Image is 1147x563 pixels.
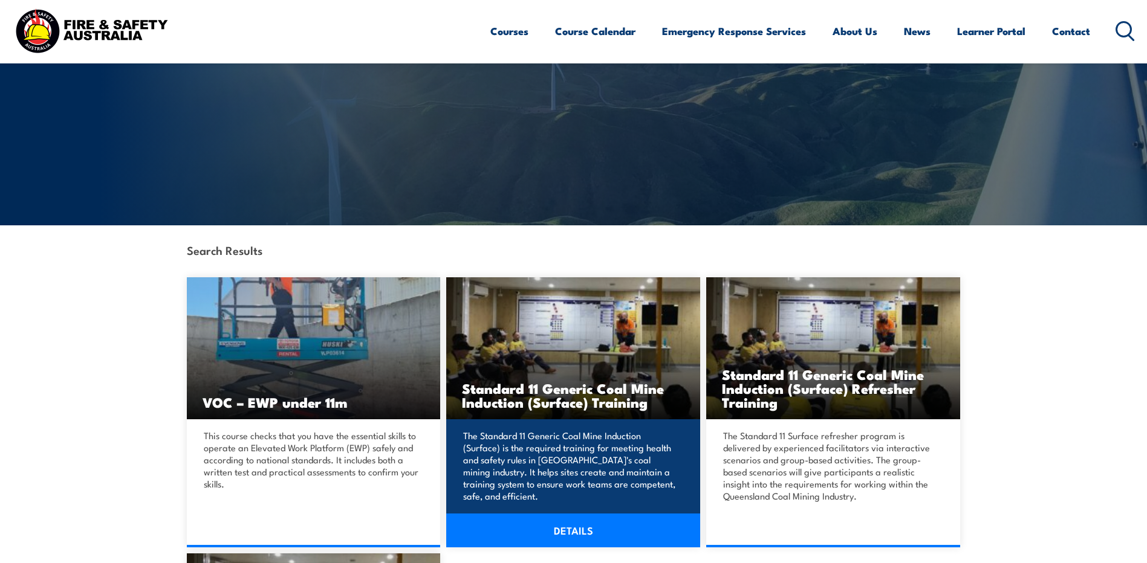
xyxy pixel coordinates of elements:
[187,242,262,258] strong: Search Results
[957,15,1025,47] a: Learner Portal
[463,429,680,502] p: The Standard 11 Generic Coal Mine Induction (Surface) is the required training for meeting health...
[446,277,700,419] a: Standard 11 Generic Coal Mine Induction (Surface) Training
[462,381,684,409] h3: Standard 11 Generic Coal Mine Induction (Surface) Training
[833,15,877,47] a: About Us
[490,15,528,47] a: Courses
[203,395,425,409] h3: VOC – EWP under 11m
[446,277,700,419] img: Standard 11 Generic Coal Mine Induction (Surface) TRAINING (1)
[187,277,441,419] img: VOC – EWP under 11m
[1052,15,1090,47] a: Contact
[662,15,806,47] a: Emergency Response Services
[706,277,960,419] img: Standard 11 Generic Coal Mine Induction (Surface) TRAINING (1)
[904,15,931,47] a: News
[555,15,635,47] a: Course Calendar
[446,513,700,547] a: DETAILS
[723,429,940,502] p: The Standard 11 Surface refresher program is delivered by experienced facilitators via interactiv...
[204,429,420,490] p: This course checks that you have the essential skills to operate an Elevated Work Platform (EWP) ...
[706,277,960,419] a: Standard 11 Generic Coal Mine Induction (Surface) Refresher Training
[722,367,944,409] h3: Standard 11 Generic Coal Mine Induction (Surface) Refresher Training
